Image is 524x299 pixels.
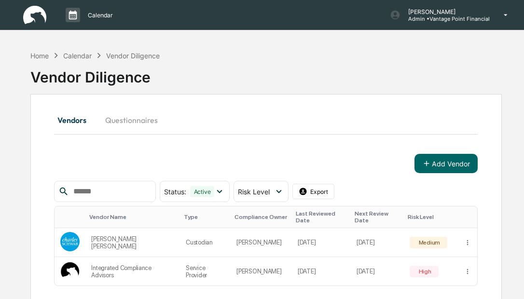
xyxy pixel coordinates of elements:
[30,52,49,60] div: Home
[231,257,292,285] td: [PERSON_NAME]
[164,188,186,196] span: Status :
[97,109,165,132] button: Questionnaires
[296,210,347,224] div: Toggle SortBy
[351,228,404,257] td: [DATE]
[106,52,160,60] div: Vendor Diligence
[54,109,478,132] div: secondary tabs example
[91,264,174,279] div: Integrated Compliance Advisors
[292,257,351,285] td: [DATE]
[408,214,454,220] div: Toggle SortBy
[238,188,270,196] span: Risk Level
[184,214,227,220] div: Toggle SortBy
[355,210,400,224] div: Toggle SortBy
[417,268,431,275] div: High
[63,52,92,60] div: Calendar
[400,8,490,15] p: [PERSON_NAME]
[60,261,80,280] img: Vendor Logo
[234,214,288,220] div: Toggle SortBy
[351,257,404,285] td: [DATE]
[180,228,231,257] td: Custodian
[62,214,82,220] div: Toggle SortBy
[414,154,478,173] button: Add Vendor
[466,214,473,220] div: Toggle SortBy
[80,12,118,19] p: Calendar
[417,239,440,246] div: Medium
[400,15,490,22] p: Admin • Vantage Point Financial
[292,228,351,257] td: [DATE]
[231,228,292,257] td: [PERSON_NAME]
[60,232,80,251] img: Vendor Logo
[23,6,46,25] img: logo
[54,109,97,132] button: Vendors
[89,214,176,220] div: Toggle SortBy
[30,61,502,86] div: Vendor Diligence
[91,235,174,250] div: [PERSON_NAME] [PERSON_NAME]
[292,184,335,199] button: Export
[180,257,231,285] td: Service Provider
[190,186,215,197] div: Active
